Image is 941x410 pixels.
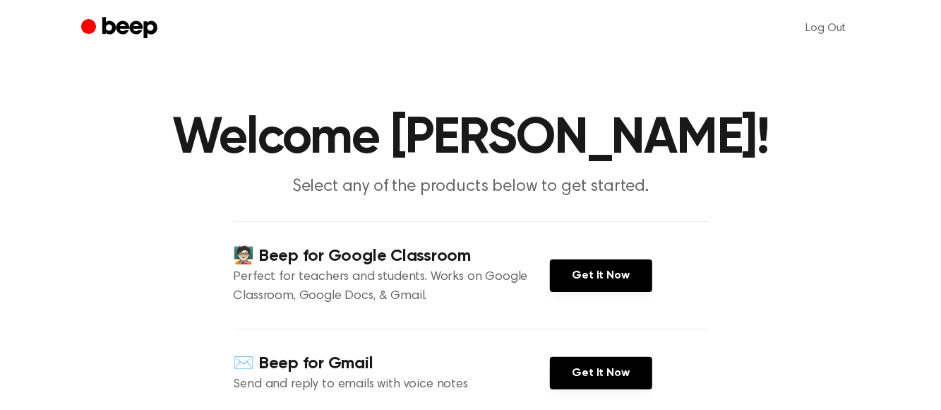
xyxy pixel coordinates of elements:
a: Beep [81,15,161,42]
a: Log Out [792,11,861,45]
h4: 🧑🏻‍🏫 Beep for Google Classroom [234,245,550,268]
p: Send and reply to emails with voice notes [234,375,550,394]
h4: ✉️ Beep for Gmail [234,352,550,375]
a: Get It Now [550,259,652,292]
h1: Welcome [PERSON_NAME]! [109,113,832,164]
p: Perfect for teachers and students. Works on Google Classroom, Google Docs, & Gmail. [234,268,550,306]
a: Get It Now [550,357,652,389]
p: Select any of the products below to get started. [200,175,742,199]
